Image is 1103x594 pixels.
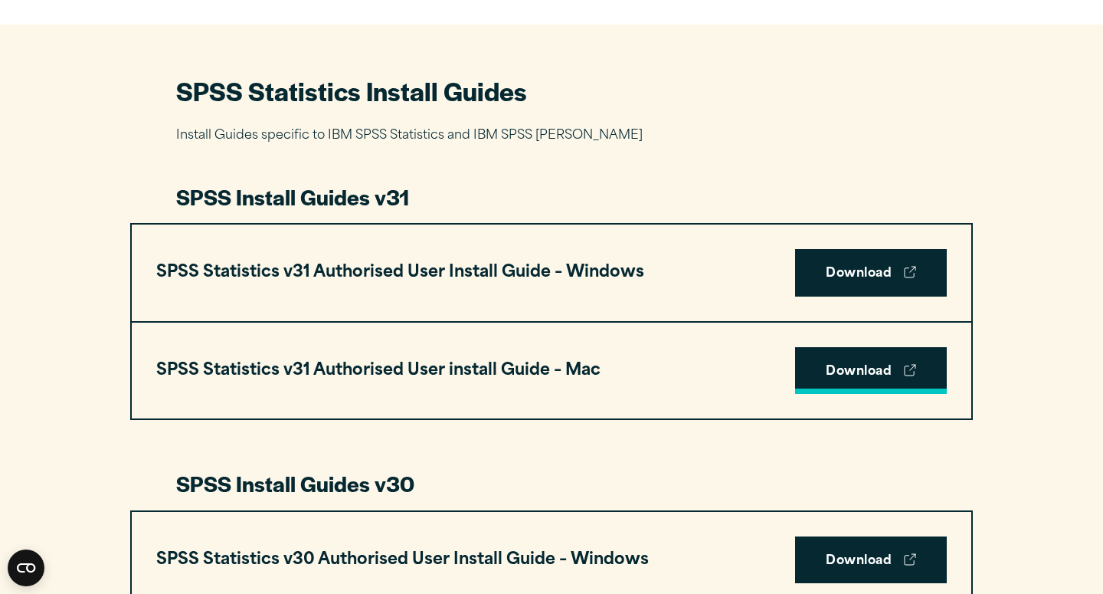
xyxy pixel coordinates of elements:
[156,546,649,575] h3: SPSS Statistics v30 Authorised User Install Guide – Windows
[176,125,927,147] p: Install Guides specific to IBM SPSS Statistics and IBM SPSS [PERSON_NAME]
[156,356,601,386] h3: SPSS Statistics v31 Authorised User install Guide – Mac
[176,74,927,108] h2: SPSS Statistics Install Guides
[156,258,644,287] h3: SPSS Statistics v31 Authorised User Install Guide – Windows
[795,537,947,584] a: Download
[8,550,44,586] button: Open CMP widget
[176,469,927,498] h3: SPSS Install Guides v30
[176,182,927,212] h3: SPSS Install Guides v31
[795,249,947,297] a: Download
[795,347,947,395] a: Download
